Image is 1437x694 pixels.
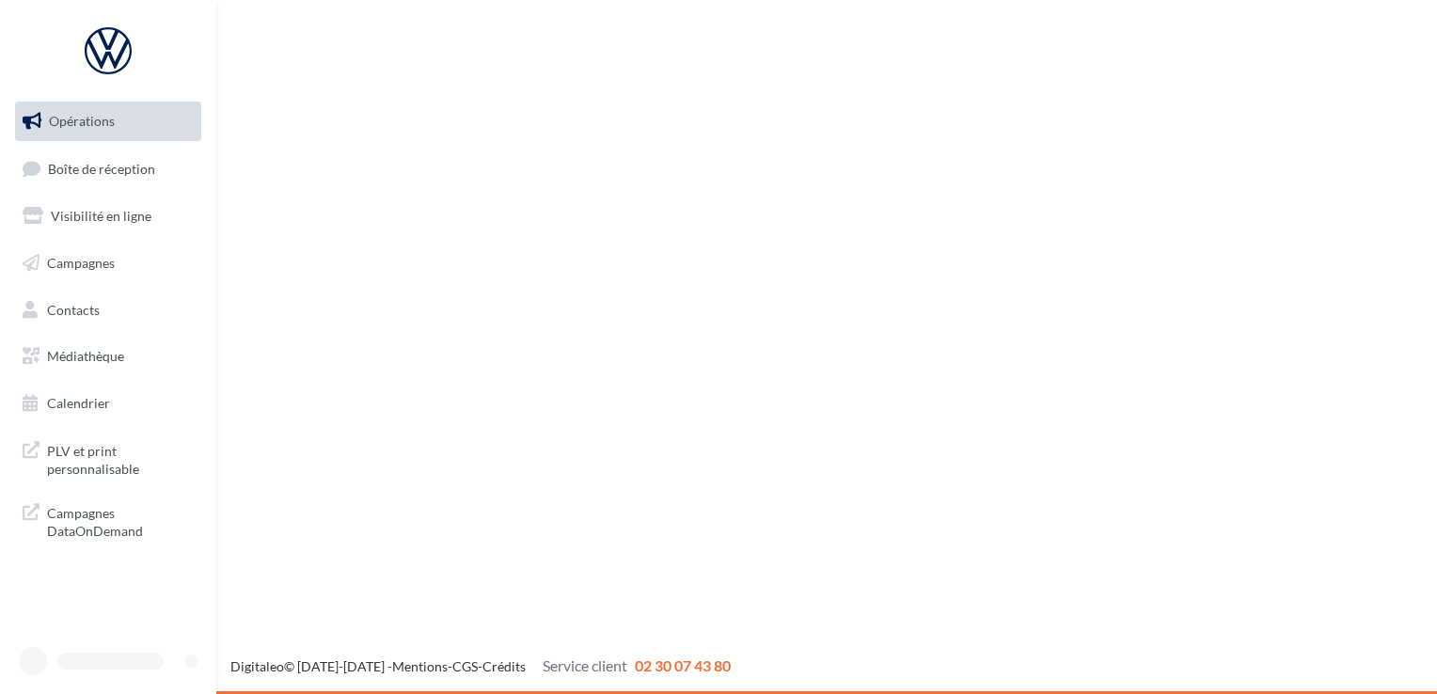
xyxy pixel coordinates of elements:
[482,658,526,674] a: Crédits
[47,301,100,317] span: Contacts
[47,395,110,411] span: Calendrier
[543,656,627,674] span: Service client
[11,493,205,548] a: Campagnes DataOnDemand
[11,102,205,141] a: Opérations
[230,658,284,674] a: Digitaleo
[47,348,124,364] span: Médiathèque
[11,149,205,189] a: Boîte de réception
[47,255,115,271] span: Campagnes
[11,337,205,376] a: Médiathèque
[47,438,194,479] span: PLV et print personnalisable
[392,658,448,674] a: Mentions
[11,244,205,283] a: Campagnes
[11,197,205,236] a: Visibilité en ligne
[230,658,731,674] span: © [DATE]-[DATE] - - -
[11,291,205,330] a: Contacts
[48,160,155,176] span: Boîte de réception
[49,113,115,129] span: Opérations
[11,384,205,423] a: Calendrier
[635,656,731,674] span: 02 30 07 43 80
[452,658,478,674] a: CGS
[47,500,194,541] span: Campagnes DataOnDemand
[51,208,151,224] span: Visibilité en ligne
[11,431,205,486] a: PLV et print personnalisable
